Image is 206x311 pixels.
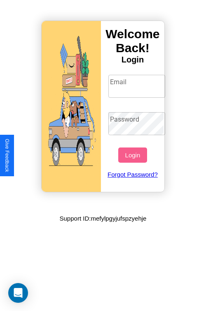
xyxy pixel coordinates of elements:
[4,139,10,172] div: Give Feedback
[8,283,28,303] div: Open Intercom Messenger
[104,163,162,186] a: Forgot Password?
[101,55,164,65] h4: Login
[101,27,164,55] h3: Welcome Back!
[60,213,147,224] p: Support ID: mefylpgyjufspzyehje
[42,21,101,192] img: gif
[118,147,147,163] button: Login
